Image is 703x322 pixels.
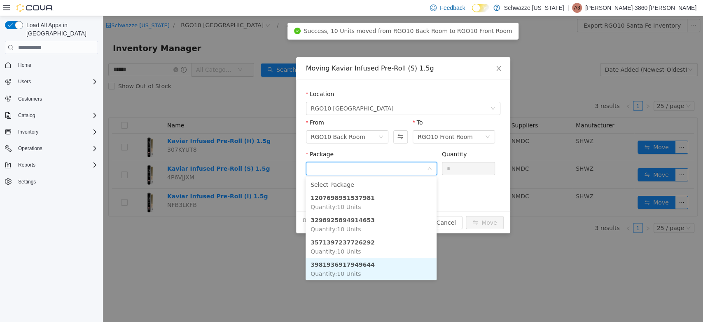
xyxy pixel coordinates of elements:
[191,12,198,18] i: icon: check-circle
[203,103,221,110] label: From
[572,3,582,13] div: Alexis-3860 Shoope
[5,56,98,209] nav: Complex example
[15,110,98,120] span: Catalog
[203,175,334,197] li: 1207698951537981
[2,159,101,171] button: Reports
[200,200,264,209] span: 0 Units will be moved.
[472,4,489,12] input: Dark Mode
[208,245,272,252] strong: 3981936917949644
[276,118,280,124] i: icon: down
[440,4,465,12] span: Feedback
[208,254,258,261] span: Quantity : 10 Units
[327,200,360,213] button: Cancel
[208,188,258,194] span: Quantity : 10 Units
[203,75,231,81] label: Location
[23,21,98,38] span: Load All Apps in [GEOGRAPHIC_DATA]
[310,103,320,110] label: To
[18,129,38,135] span: Inventory
[15,60,98,70] span: Home
[203,162,334,175] li: Select Package
[208,232,258,239] span: Quantity : 10 Units
[504,3,564,13] p: Schwazze [US_STATE]
[15,160,98,170] span: Reports
[208,201,272,207] strong: 3298925894914653
[16,4,54,12] img: Cova
[363,200,401,213] button: icon: swapMove
[2,126,101,138] button: Inventory
[315,115,370,127] div: RGO10 Front Room
[201,12,409,18] span: Success, 10 Units moved from RGO10 Back Room to RGO10 Front Room
[339,146,392,159] input: Quantity
[384,41,407,64] button: Close
[18,145,42,152] span: Operations
[15,143,98,153] span: Operations
[203,135,231,141] label: Package
[208,223,272,230] strong: 3571397237726292
[392,49,399,56] i: icon: close
[203,242,334,264] li: 3981936917949644
[18,96,42,102] span: Customers
[18,179,36,185] span: Settings
[574,3,580,13] span: A3
[2,143,101,154] button: Operations
[2,92,101,104] button: Customers
[15,127,42,137] button: Inventory
[15,77,98,87] span: Users
[15,127,98,137] span: Inventory
[18,162,35,168] span: Reports
[339,135,364,141] label: Quantity
[290,114,305,127] button: Swap
[208,179,272,185] strong: 1207698951537981
[208,210,258,216] span: Quantity : 10 Units
[15,77,34,87] button: Users
[2,76,101,87] button: Users
[382,118,387,124] i: icon: down
[203,48,397,57] div: Moving Kaviar Infused Pre-Roll (S) 1.5g
[388,90,392,96] i: icon: down
[208,147,324,160] input: Package
[324,150,329,156] i: icon: down
[15,143,46,153] button: Operations
[2,110,101,121] button: Catalog
[2,59,101,71] button: Home
[15,160,39,170] button: Reports
[18,62,31,68] span: Home
[203,220,334,242] li: 3571397237726292
[18,78,31,85] span: Users
[567,3,569,13] p: |
[585,3,696,13] p: [PERSON_NAME]-3860 [PERSON_NAME]
[15,177,39,187] a: Settings
[15,93,98,103] span: Customers
[18,112,35,119] span: Catalog
[15,60,35,70] a: Home
[15,94,45,104] a: Customers
[2,176,101,188] button: Settings
[203,197,334,220] li: 3298925894914653
[15,176,98,187] span: Settings
[15,110,38,120] button: Catalog
[208,86,291,99] span: RGO10 Santa Fe
[208,115,262,127] div: RGO10 Back Room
